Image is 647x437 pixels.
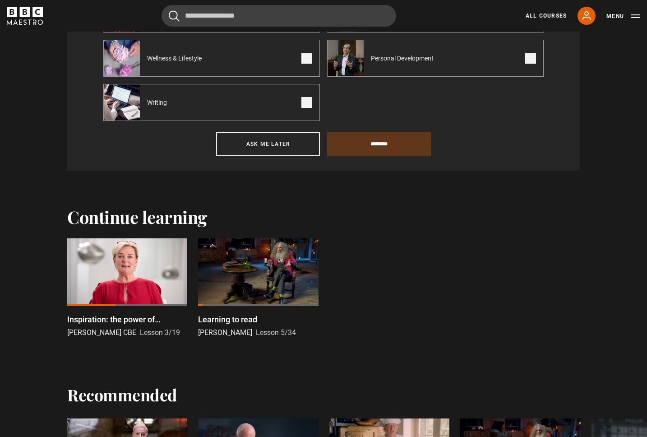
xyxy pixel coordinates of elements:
svg: BBC Maestro [7,7,43,25]
a: Learning to read [PERSON_NAME] Lesson 5/34 [198,238,318,338]
span: [PERSON_NAME] CBE [67,328,136,337]
button: Toggle navigation [606,12,640,21]
span: Writing [140,98,178,107]
input: Search [162,5,396,27]
a: All Courses [526,12,567,20]
p: Inspiration: the power of storytelling [67,313,187,325]
h2: Continue learning [67,207,580,228]
span: Wellness & Lifestyle [140,54,213,63]
button: Submit the search query [169,10,180,22]
h2: Recommended [67,385,177,404]
span: [PERSON_NAME] [198,328,252,337]
a: Inspiration: the power of storytelling [PERSON_NAME] CBE Lesson 3/19 [67,238,187,338]
span: Lesson 5/34 [256,328,296,337]
span: Personal Development [364,54,444,63]
p: Learning to read [198,313,257,325]
button: Ask me later [216,132,320,156]
span: Lesson 3/19 [140,328,180,337]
